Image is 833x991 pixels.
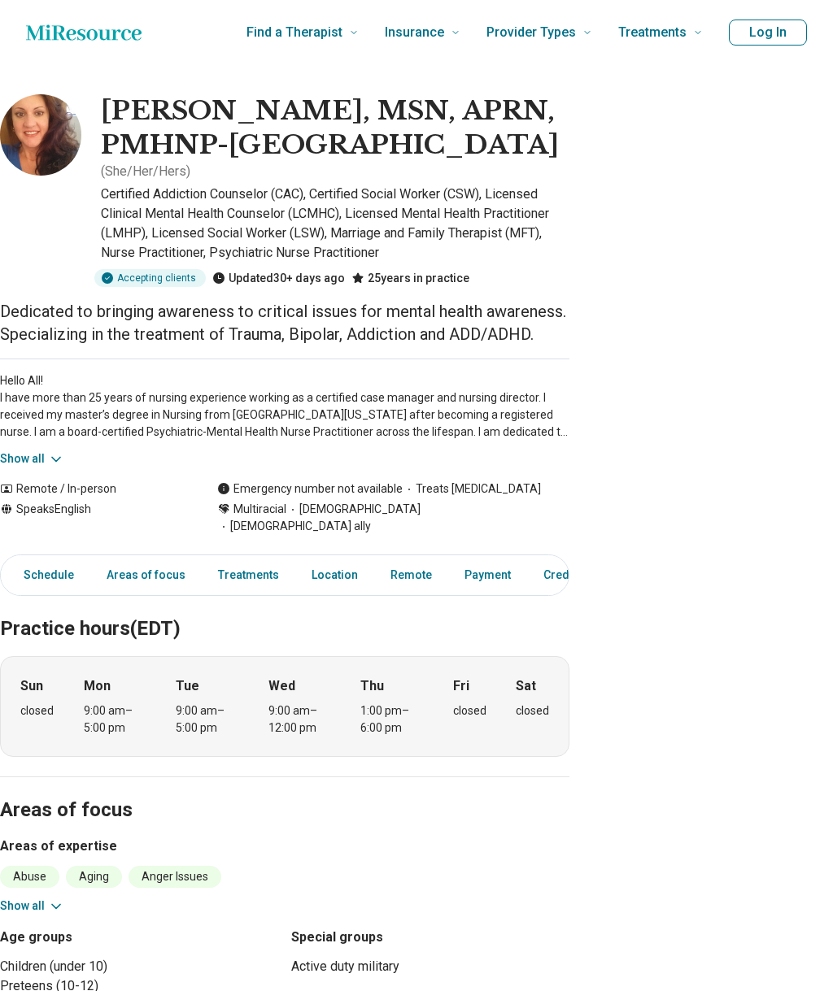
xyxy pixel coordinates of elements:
strong: Tue [176,676,199,696]
a: Credentials [534,559,615,592]
a: Location [302,559,368,592]
div: 9:00 am – 12:00 pm [268,702,331,737]
button: Log In [729,20,807,46]
div: Updated 30+ days ago [212,269,345,287]
a: Home page [26,16,142,49]
div: closed [453,702,486,719]
div: 25 years in practice [351,269,469,287]
h3: Special groups [291,928,569,947]
div: closed [20,702,54,719]
li: Active duty military [291,957,569,976]
strong: Fri [453,676,469,696]
a: Schedule [4,559,84,592]
div: 1:00 pm – 6:00 pm [360,702,423,737]
a: Treatments [208,559,289,592]
a: Payment [455,559,521,592]
a: Areas of focus [97,559,195,592]
div: Accepting clients [94,269,206,287]
li: Anger Issues [129,866,221,888]
strong: Thu [360,676,384,696]
strong: Sat [516,676,536,696]
strong: Sun [20,676,43,696]
span: Provider Types [486,21,576,44]
span: Treatments [618,21,687,44]
span: Insurance [385,21,444,44]
span: [DEMOGRAPHIC_DATA] ally [217,518,371,535]
span: Multiracial [233,501,286,518]
span: [DEMOGRAPHIC_DATA] [286,501,421,518]
strong: Wed [268,676,295,696]
p: ( She/Her/Hers ) [101,162,190,181]
div: 9:00 am – 5:00 pm [176,702,238,737]
div: closed [516,702,549,719]
span: Treats [MEDICAL_DATA] [403,480,541,498]
p: Certified Addiction Counselor (CAC), Certified Social Worker (CSW), Licensed Clinical Mental Heal... [101,185,569,263]
strong: Mon [84,676,111,696]
li: Aging [66,866,122,888]
h1: [PERSON_NAME], MSN, APRN, PMHNP-[GEOGRAPHIC_DATA] [101,94,569,162]
a: Remote [381,559,442,592]
div: Emergency number not available [217,480,403,498]
div: 9:00 am – 5:00 pm [84,702,146,737]
span: Find a Therapist [246,21,342,44]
